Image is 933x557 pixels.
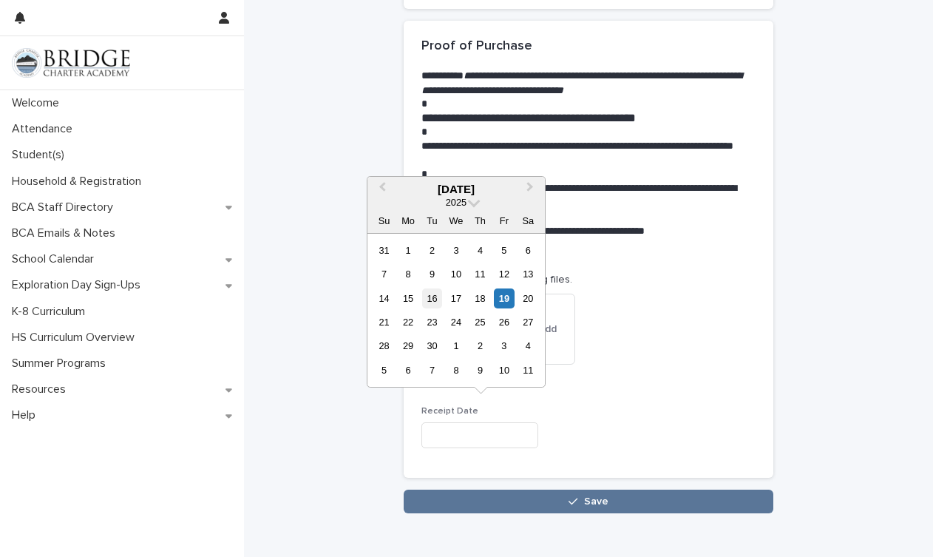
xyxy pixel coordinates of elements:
div: Choose Tuesday, September 2nd, 2025 [422,240,442,260]
div: Choose Saturday, October 11th, 2025 [518,360,538,380]
div: Th [470,211,490,231]
p: School Calendar [6,252,106,266]
div: Choose Wednesday, September 10th, 2025 [446,264,466,284]
p: HS Curriculum Overview [6,331,146,345]
div: Choose Thursday, September 18th, 2025 [470,288,490,308]
div: Choose Sunday, August 31st, 2025 [374,240,394,260]
div: Choose Friday, October 10th, 2025 [494,360,514,380]
p: BCA Emails & Notes [6,226,127,240]
p: Attendance [6,122,84,136]
div: Choose Saturday, October 4th, 2025 [518,336,538,356]
div: Choose Tuesday, September 16th, 2025 [422,288,442,308]
div: Sa [518,211,538,231]
div: Choose Tuesday, October 7th, 2025 [422,360,442,380]
div: Choose Tuesday, September 9th, 2025 [422,264,442,284]
div: Choose Sunday, September 7th, 2025 [374,264,394,284]
div: Choose Saturday, September 13th, 2025 [518,264,538,284]
div: Choose Monday, September 22nd, 2025 [398,312,418,332]
p: We prefer pdf, jpeg, or png files. [421,272,756,288]
span: 2025 [446,197,466,208]
div: Choose Saturday, September 27th, 2025 [518,312,538,332]
div: Choose Monday, September 29th, 2025 [398,336,418,356]
div: Choose Friday, September 26th, 2025 [494,312,514,332]
div: Choose Sunday, September 14th, 2025 [374,288,394,308]
h2: Proof of Purchase [421,38,532,55]
div: Choose Thursday, September 11th, 2025 [470,264,490,284]
div: Choose Thursday, September 4th, 2025 [470,240,490,260]
div: Choose Sunday, October 5th, 2025 [374,360,394,380]
span: Receipt Date [421,407,478,416]
div: Choose Monday, September 1st, 2025 [398,240,418,260]
p: BCA Staff Directory [6,200,125,215]
button: Next Month [520,178,543,202]
p: Student(s) [6,148,76,162]
p: K-8 Curriculum [6,305,97,319]
div: We [446,211,466,231]
div: [DATE] [367,183,545,196]
div: Choose Sunday, September 28th, 2025 [374,336,394,356]
div: Choose Tuesday, September 23rd, 2025 [422,312,442,332]
div: Choose Wednesday, October 1st, 2025 [446,336,466,356]
p: Household & Registration [6,175,153,189]
div: Tu [422,211,442,231]
div: Choose Monday, September 8th, 2025 [398,264,418,284]
div: Choose Saturday, September 20th, 2025 [518,288,538,308]
div: Choose Thursday, October 2nd, 2025 [470,336,490,356]
div: Choose Friday, September 5th, 2025 [494,240,514,260]
div: Choose Friday, October 3rd, 2025 [494,336,514,356]
p: Help [6,408,47,422]
p: Exploration Day Sign-Ups [6,278,152,292]
div: Choose Thursday, September 25th, 2025 [470,312,490,332]
div: Fr [494,211,514,231]
div: Choose Thursday, October 9th, 2025 [470,360,490,380]
img: V1C1m3IdTEidaUdm9Hs0 [12,48,130,78]
button: Previous Month [369,178,393,202]
div: Choose Tuesday, September 30th, 2025 [422,336,442,356]
div: Choose Monday, October 6th, 2025 [398,360,418,380]
div: Choose Friday, September 19th, 2025 [494,288,514,308]
p: Summer Programs [6,357,118,371]
div: Choose Wednesday, September 24th, 2025 [446,312,466,332]
button: Save [404,490,773,513]
div: Choose Wednesday, September 3rd, 2025 [446,240,466,260]
div: Choose Friday, September 12th, 2025 [494,264,514,284]
div: month 2025-09 [372,238,540,382]
span: Save [584,496,608,507]
span: Add [538,324,557,334]
p: Resources [6,382,78,396]
div: Choose Saturday, September 6th, 2025 [518,240,538,260]
p: Welcome [6,96,71,110]
div: Choose Sunday, September 21st, 2025 [374,312,394,332]
div: Su [374,211,394,231]
div: Choose Wednesday, September 17th, 2025 [446,288,466,308]
div: Choose Monday, September 15th, 2025 [398,288,418,308]
div: Choose Wednesday, October 8th, 2025 [446,360,466,380]
div: Mo [398,211,418,231]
